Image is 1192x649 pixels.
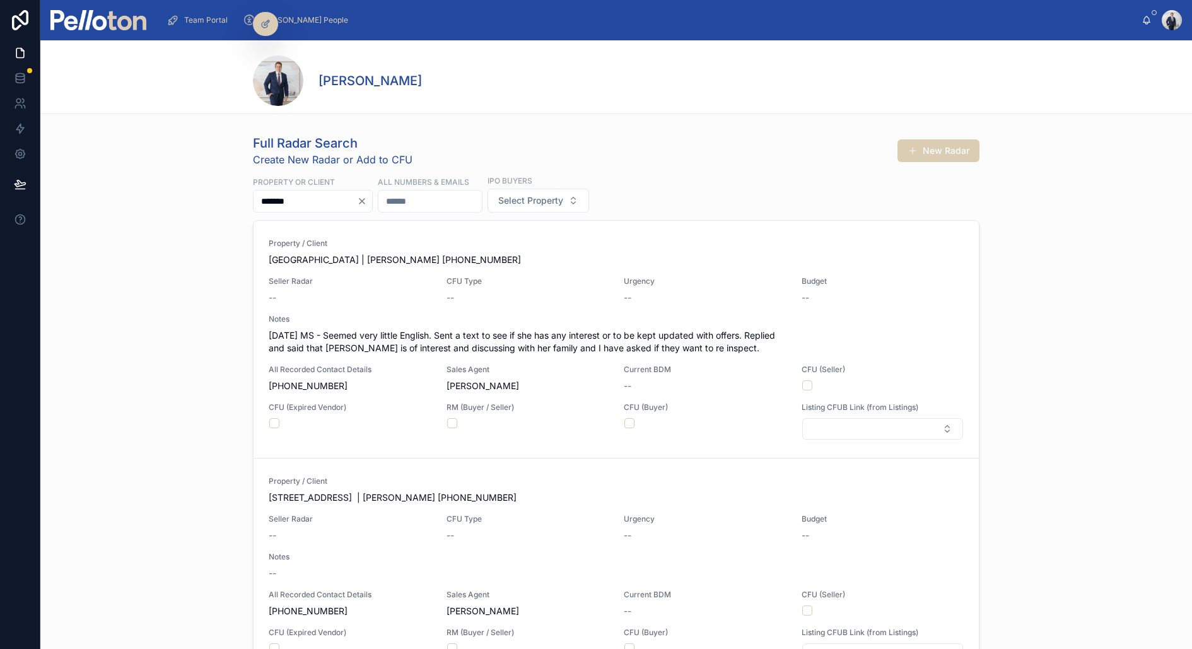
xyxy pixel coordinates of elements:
span: Property / Client [269,476,964,486]
span: [STREET_ADDRESS] | [PERSON_NAME] [PHONE_NUMBER] [269,491,964,504]
div: scrollable content [156,6,1142,34]
label: Property or Client [253,176,335,187]
span: -- [447,529,454,542]
span: -- [624,605,631,617]
h1: Full Radar Search [253,134,412,152]
label: ALL Numbers & Emails [378,176,469,187]
span: CFU Type [447,276,609,286]
button: Select Button [802,418,964,440]
span: [PERSON_NAME] [447,380,519,392]
span: CFU (Expired Vendor) [269,402,431,412]
a: Team Portal [163,9,237,32]
span: Select Property [498,194,563,207]
span: -- [269,529,276,542]
span: -- [624,380,631,392]
h1: [PERSON_NAME] [318,72,422,90]
span: Sales Agent [447,365,609,375]
span: Listing CFUB Link (from Listings) [802,628,964,638]
span: Current BDM [624,590,786,600]
span: All Recorded Contact Details [269,365,431,375]
span: -- [802,291,809,304]
span: RM (Buyer / Seller) [447,628,609,638]
label: IPO Buyers [488,175,532,186]
button: Clear [357,196,372,206]
span: -- [447,291,454,304]
span: Budget [802,514,964,524]
span: [PERSON_NAME] [447,605,519,617]
span: [PERSON_NAME] People [260,15,348,25]
button: Select Button [488,189,589,213]
span: [PHONE_NUMBER] [269,605,431,617]
span: Seller Radar [269,276,431,286]
span: CFU (Seller) [802,365,964,375]
span: -- [624,291,631,304]
span: [GEOGRAPHIC_DATA] | [PERSON_NAME] [PHONE_NUMBER] [269,254,964,266]
button: New Radar [897,139,979,162]
span: [DATE] MS - Seemed very little English. Sent a text to see if she has any interest or to be kept ... [269,329,964,354]
a: [PERSON_NAME] People [239,9,357,32]
span: Seller Radar [269,514,431,524]
span: Notes [269,552,964,562]
span: -- [269,291,276,304]
span: Budget [802,276,964,286]
span: Urgency [624,276,786,286]
span: Create New Radar or Add to CFU [253,152,412,167]
span: [PHONE_NUMBER] [269,380,431,392]
span: -- [269,567,276,580]
span: CFU (Buyer) [624,402,786,412]
span: CFU (Expired Vendor) [269,628,431,638]
span: CFU (Buyer) [624,628,786,638]
span: Team Portal [184,15,228,25]
span: -- [624,529,631,542]
span: All Recorded Contact Details [269,590,431,600]
a: Property / Client[GEOGRAPHIC_DATA] | [PERSON_NAME] [PHONE_NUMBER]Seller Radar--CFU Type--Urgency-... [254,221,979,458]
span: CFU Type [447,514,609,524]
span: RM (Buyer / Seller) [447,402,609,412]
span: Urgency [624,514,786,524]
span: Listing CFUB Link (from Listings) [802,402,964,412]
img: App logo [50,10,146,30]
span: CFU (Seller) [802,590,964,600]
span: Property / Client [269,238,964,248]
span: Current BDM [624,365,786,375]
span: Sales Agent [447,590,609,600]
span: -- [802,529,809,542]
span: Notes [269,314,964,324]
